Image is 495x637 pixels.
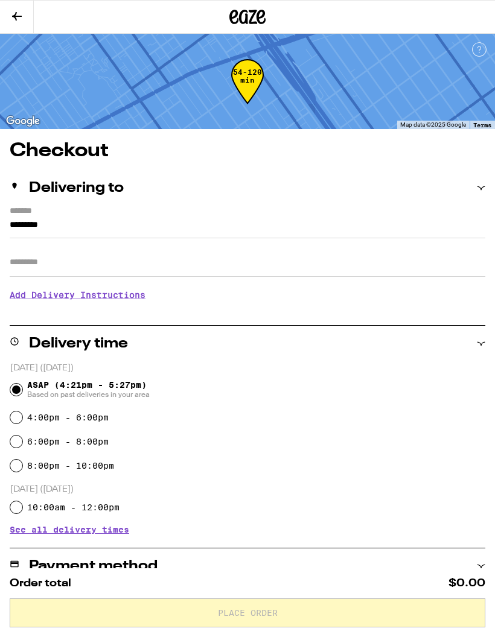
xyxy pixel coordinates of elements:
[29,559,158,574] h2: Payment method
[27,461,114,471] label: 8:00pm - 10:00pm
[10,525,129,534] button: See all delivery times
[218,609,278,617] span: Place Order
[10,484,485,495] p: [DATE] ([DATE])
[449,578,485,589] span: $0.00
[10,363,485,374] p: [DATE] ([DATE])
[10,281,485,309] h3: Add Delivery Instructions
[27,390,150,399] span: Based on past deliveries in your area
[400,121,466,128] span: Map data ©2025 Google
[27,413,109,422] label: 4:00pm - 6:00pm
[473,121,491,128] a: Terms
[10,598,485,627] button: Place Order
[27,502,120,512] label: 10:00am - 12:00pm
[29,337,128,351] h2: Delivery time
[3,113,43,129] img: Google
[3,113,43,129] a: Open this area in Google Maps (opens a new window)
[27,380,150,399] span: ASAP (4:21pm - 5:27pm)
[27,437,109,446] label: 6:00pm - 8:00pm
[29,181,124,195] h2: Delivering to
[231,68,264,113] div: 54-120 min
[10,578,71,589] span: Order total
[10,309,485,318] p: We'll contact you at [PHONE_NUMBER] when we arrive
[10,141,485,160] h1: Checkout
